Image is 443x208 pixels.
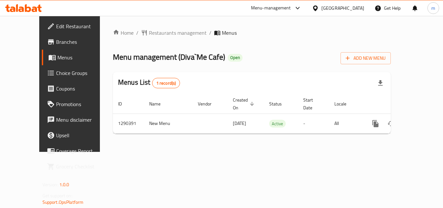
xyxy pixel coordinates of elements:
span: Locale [334,100,355,108]
span: Open [228,55,243,60]
button: more [368,116,383,131]
span: Promotions [56,100,108,108]
td: - [298,114,329,133]
span: Name [149,100,169,108]
span: Created On [233,96,256,112]
span: Choice Groups [56,69,108,77]
button: Add New Menu [341,52,391,64]
span: Get support on: [42,191,72,200]
span: Menus [222,29,237,37]
span: Add New Menu [346,54,386,62]
div: Menu-management [251,4,291,12]
td: 1290391 [113,114,144,133]
span: ID [118,100,130,108]
button: Change Status [383,116,399,131]
span: Version: [42,180,58,189]
a: Grocery Checklist [42,159,113,174]
a: Coverage Report [42,143,113,159]
span: Branches [56,38,108,46]
div: Total records count [152,78,180,88]
td: All [329,114,363,133]
span: Coupons [56,85,108,92]
span: Upsell [56,131,108,139]
th: Actions [363,94,435,114]
span: Menu disclaimer [56,116,108,124]
span: [DATE] [233,119,246,128]
a: Promotions [42,96,113,112]
a: Restaurants management [141,29,207,37]
nav: breadcrumb [113,29,391,37]
td: New Menu [144,114,193,133]
div: [GEOGRAPHIC_DATA] [321,5,364,12]
a: Branches [42,34,113,50]
span: Coverage Report [56,147,108,155]
span: 1 record(s) [152,80,180,86]
div: Export file [373,75,388,91]
span: Start Date [303,96,321,112]
li: / [209,29,211,37]
a: Home [113,29,134,37]
span: Edit Restaurant [56,22,108,30]
a: Choice Groups [42,65,113,81]
span: Status [269,100,290,108]
span: Menus [57,54,108,61]
span: Active [269,120,286,128]
a: Upsell [42,128,113,143]
a: Support.OpsPlatform [42,198,84,206]
a: Menus [42,50,113,65]
span: Menu management ( Diva`Me Cafe ) [113,50,225,64]
a: Menu disclaimer [42,112,113,128]
table: enhanced table [113,94,435,134]
a: Coupons [42,81,113,96]
span: 1.0.0 [59,180,69,189]
h2: Menus List [118,78,180,88]
span: Restaurants management [149,29,207,37]
li: / [136,29,138,37]
span: m [431,5,435,12]
span: Grocery Checklist [56,163,108,170]
a: Edit Restaurant [42,18,113,34]
div: Open [228,54,243,62]
span: Vendor [198,100,220,108]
